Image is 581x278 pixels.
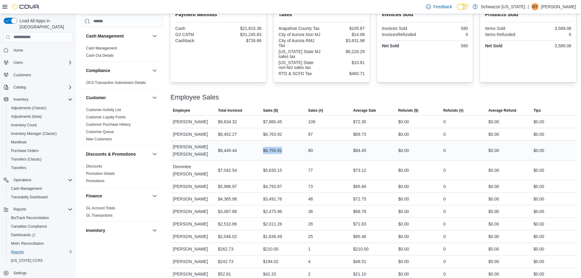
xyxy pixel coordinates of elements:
div: Cash Management [81,45,163,62]
div: 77 [308,167,313,174]
button: Cash Management [151,32,158,40]
h3: Cash Management [86,33,124,39]
span: Catalog [13,85,26,90]
div: 97 [308,131,313,138]
div: 3,589.08 [529,26,571,31]
div: $21,815.36 [220,26,261,31]
div: $65.66 [353,183,366,190]
div: $2,011.26 [263,220,282,228]
div: $0.00 [533,167,544,174]
div: $210.00 [353,245,369,253]
span: Inventory Manager (Classic) [11,131,57,136]
span: Promotion Details [86,171,115,176]
span: Tips [533,108,541,113]
div: $210.00 [263,245,278,253]
div: $4,792.87 [263,183,282,190]
a: Purchase Orders [9,147,41,154]
div: $0.00 [533,131,544,138]
span: Adjustments (beta) [11,114,42,119]
span: Cash Out Details [86,53,114,58]
div: $6,755.91 [263,147,282,154]
span: Manifests [11,140,27,145]
button: Operations [1,176,75,184]
span: Transfers [9,164,73,171]
span: Users [13,60,23,65]
div: $0.00 [533,220,544,228]
button: Canadian Compliance [6,222,75,231]
div: 0 [443,258,446,265]
span: Metrc Reconciliation [11,241,44,246]
p: Schwazze [US_STATE] [481,3,525,10]
div: $0.00 [488,195,499,203]
a: OCS Transaction Submission Details [86,81,146,85]
button: Users [11,59,25,66]
div: $0.00 [398,167,409,174]
span: Transfers (Classic) [11,157,41,162]
div: 0 [443,220,446,228]
button: Transfers (Classic) [6,155,75,164]
div: $0.00 [533,195,544,203]
a: BioTrack Reconciliation [9,214,52,222]
div: $3,087.88 [218,208,237,215]
div: $84.45 [353,147,366,154]
span: Customers [13,73,31,78]
span: Customer Queue [86,129,114,134]
div: $6,226.29 [323,49,365,54]
div: $2,475.96 [263,208,282,215]
a: Settings [11,269,29,277]
a: Inventory Count [9,121,39,129]
div: $0.00 [533,118,544,125]
a: Manifests [9,139,29,146]
button: Inventory [86,227,150,233]
div: Arapahoe County Tax [278,26,320,31]
span: Cash Management [86,46,117,51]
a: Discounts [86,164,102,168]
div: 25 [308,233,313,240]
button: Customers [1,70,75,79]
span: Operations [13,178,31,182]
span: Load All Apps in [GEOGRAPHIC_DATA] [17,18,73,30]
a: Canadian Compliance [9,223,49,230]
button: Adjustments (Classic) [6,104,75,112]
div: 0 [443,131,446,138]
a: [US_STATE] CCRS [9,257,45,264]
h2: Products Sold [485,11,571,18]
div: $0.00 [488,167,499,174]
a: Metrc Reconciliation [9,240,46,247]
span: Customers [11,71,73,79]
div: $0.00 [398,220,409,228]
span: Traceabilty Dashboard [9,193,73,201]
span: [US_STATE] CCRS [11,258,43,263]
button: Reports [1,205,75,214]
div: 1 [308,245,310,253]
button: Adjustments (beta) [6,112,75,121]
button: Purchase Orders [6,146,75,155]
span: Customer Loyalty Points [86,115,126,120]
input: Dark Mode [457,4,470,10]
span: Customer Purchase History [86,122,131,127]
a: Transfers [9,164,29,171]
div: 580 [426,26,468,31]
div: $105.67 [323,26,365,31]
div: $72.75 [353,195,366,203]
span: Canadian Compliance [9,223,73,230]
div: $0.00 [488,208,499,215]
button: Discounts & Promotions [151,150,158,158]
span: Adjustments (Classic) [11,106,46,110]
div: $0.00 [533,208,544,215]
span: Washington CCRS [9,257,73,264]
button: Finance [86,193,150,199]
span: New Customers [86,137,112,142]
div: $0.00 [398,233,409,240]
a: Inventory Manager (Classic) [9,130,59,137]
div: 0 [443,208,446,215]
div: $7,880.45 [263,118,282,125]
a: Transfers (Classic) [9,156,44,163]
button: Settings [1,269,75,277]
div: [PERSON_NAME] [PERSON_NAME] [170,141,216,160]
div: RTD & SCFD Tax [278,71,320,76]
div: $0.00 [533,258,544,265]
button: Operations [11,176,34,184]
